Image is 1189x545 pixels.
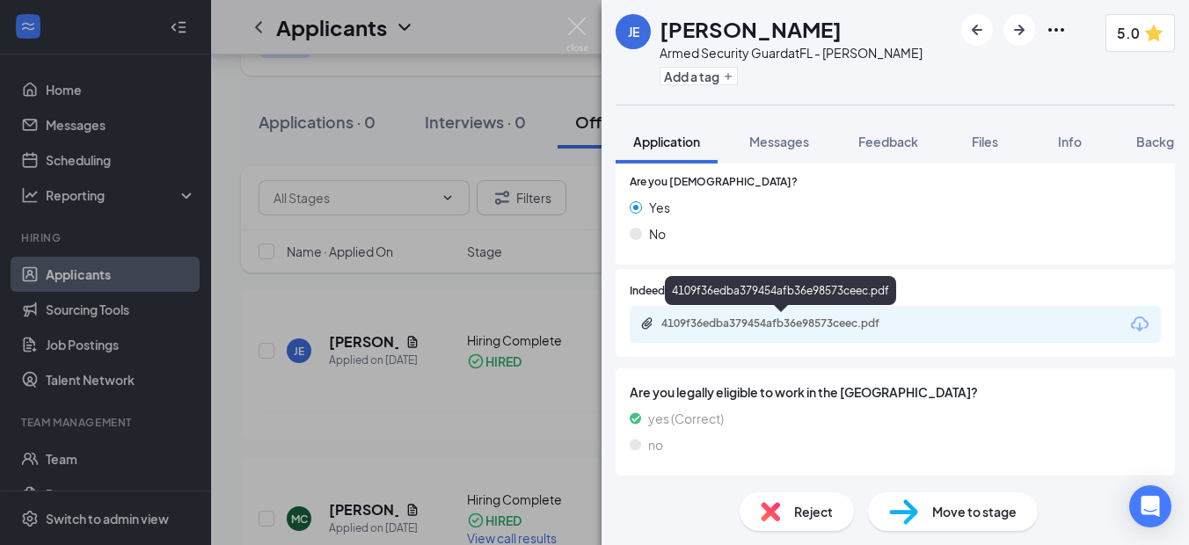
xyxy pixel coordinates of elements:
span: Yes [649,198,670,217]
span: Reject [794,502,833,521]
svg: Download [1129,314,1150,335]
div: Armed Security Guard at FL - [PERSON_NAME] [660,44,923,62]
button: ArrowLeftNew [961,14,993,46]
span: No [649,224,666,243]
span: Application [633,134,700,149]
div: JE [628,23,639,40]
button: PlusAdd a tag [660,67,738,85]
h1: [PERSON_NAME] [660,14,842,44]
span: Files [972,134,998,149]
span: Feedback [858,134,918,149]
span: Messages [749,134,809,149]
span: Indeed Resume [630,283,707,300]
svg: ArrowRight [1009,19,1030,40]
svg: ArrowLeftNew [967,19,988,40]
svg: Paperclip [640,316,654,331]
span: no [648,435,663,454]
svg: Ellipses [1046,19,1067,40]
a: Paperclip4109f36edba379454afb36e98573ceec.pdf [640,316,925,333]
div: 4109f36edba379454afb36e98573ceec.pdf [661,316,908,331]
svg: Plus [723,71,733,82]
div: 4109f36edba379454afb36e98573ceec.pdf [665,276,896,305]
span: yes (Correct) [648,409,724,428]
span: 5.0 [1117,22,1140,44]
span: Are you legally eligible to work in the [GEOGRAPHIC_DATA]? [630,382,1161,402]
span: Move to stage [932,502,1017,521]
div: Open Intercom Messenger [1129,485,1171,527]
span: Are you [DEMOGRAPHIC_DATA]? [630,174,798,191]
span: Info [1058,134,1082,149]
button: ArrowRight [1003,14,1035,46]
